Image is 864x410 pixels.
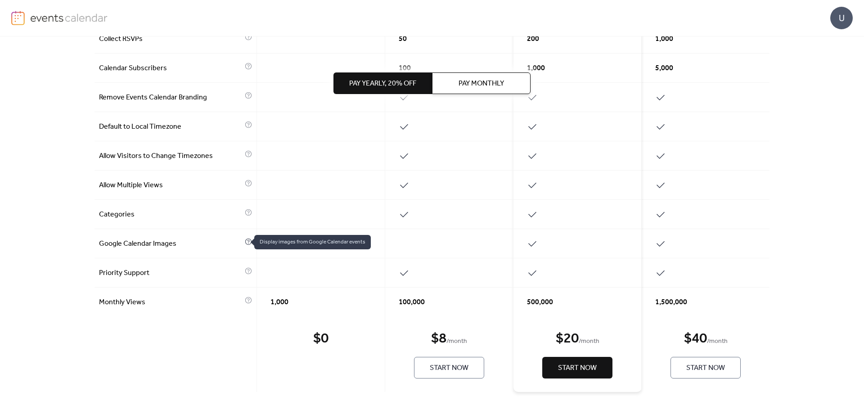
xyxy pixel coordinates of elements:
span: Start Now [686,363,725,374]
span: Google Calendar Images [99,239,243,249]
span: Collect RSVPs [99,34,243,45]
span: Display images from Google Calendar events [254,235,371,249]
span: 1,000 [655,34,673,45]
div: $ 40 [684,330,707,348]
span: 1,000 [270,297,288,308]
span: Remove Events Calendar Branding [99,92,243,103]
div: $ 0 [313,330,328,348]
span: 500,000 [527,297,553,308]
span: Priority Support [99,268,243,279]
div: U [830,7,853,29]
span: 200 [527,34,539,45]
span: Pay Yearly, 20% off [349,78,416,89]
span: Start Now [430,363,468,374]
span: / month [446,336,467,347]
span: Categories [99,209,243,220]
button: Start Now [670,357,741,378]
button: Pay Yearly, 20% off [333,72,432,94]
span: 1,500,000 [655,297,687,308]
span: Pay Monthly [459,78,504,89]
span: Calendar Subscribers [99,63,243,74]
span: / month [707,336,728,347]
span: Start Now [558,363,597,374]
span: 5,000 [655,63,673,74]
span: 100,000 [399,297,425,308]
div: $ 20 [556,330,579,348]
img: logo [11,11,25,25]
button: Start Now [542,357,612,378]
span: Default to Local Timezone [99,122,243,132]
span: / month [579,336,599,347]
button: Start Now [414,357,484,378]
span: Monthly Views [99,297,243,308]
button: Pay Monthly [432,72,531,94]
img: logo-type [30,11,108,24]
span: Allow Multiple Views [99,180,243,191]
span: Allow Visitors to Change Timezones [99,151,243,162]
span: 1,000 [527,63,545,74]
div: $ 8 [431,330,446,348]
